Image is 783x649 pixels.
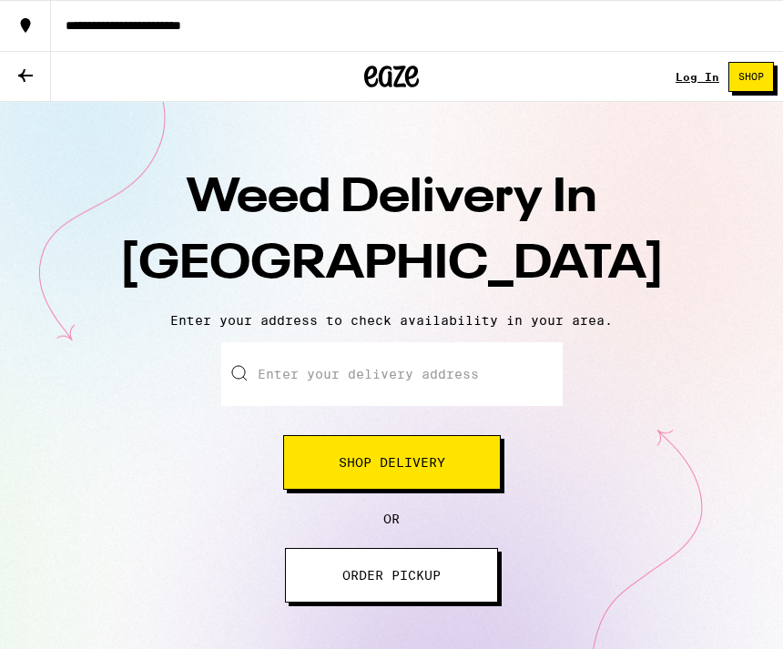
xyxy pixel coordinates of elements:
[18,313,765,328] p: Enter your address to check availability in your area.
[339,456,445,469] span: Shop Delivery
[73,166,710,299] h1: Weed Delivery In
[283,435,501,490] button: Shop Delivery
[738,72,764,82] span: Shop
[719,62,783,92] a: Shop
[676,71,719,83] a: Log In
[221,342,563,406] input: Enter your delivery address
[119,241,665,289] span: [GEOGRAPHIC_DATA]
[342,569,441,582] span: ORDER PICKUP
[728,62,774,92] button: Shop
[285,548,498,603] button: ORDER PICKUP
[383,512,400,526] span: OR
